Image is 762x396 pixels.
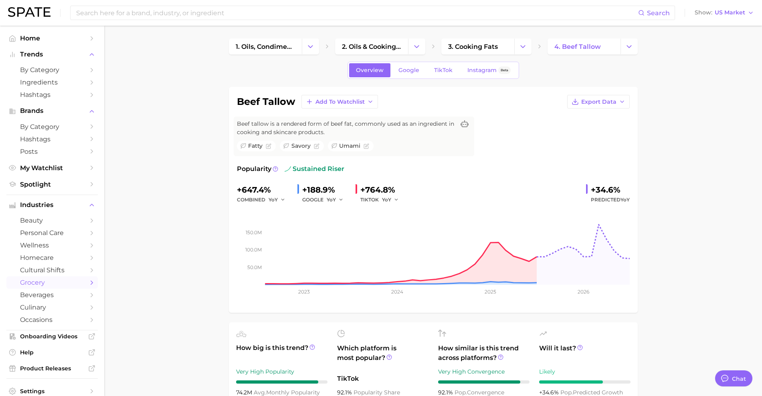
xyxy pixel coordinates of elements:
[20,148,84,155] span: Posts
[467,67,497,74] span: Instagram
[237,164,271,174] span: Popularity
[6,178,98,191] a: Spotlight
[285,166,291,172] img: sustained riser
[6,314,98,326] a: occasions
[269,196,278,203] span: YoY
[20,291,84,299] span: beverages
[20,217,84,224] span: beauty
[548,38,621,54] a: 4. beef tallow
[6,121,98,133] a: by Category
[448,43,498,50] span: 3. cooking fats
[20,135,84,143] span: Hashtags
[6,301,98,314] a: culinary
[581,98,616,105] span: Export Data
[434,67,453,74] span: TikTok
[693,8,756,18] button: ShowUS Market
[8,7,51,17] img: SPATE
[20,181,84,188] span: Spotlight
[248,142,263,150] span: fatty
[392,63,426,77] a: Google
[237,195,291,205] div: combined
[302,38,319,54] button: Change Category
[6,362,98,374] a: Product Releases
[20,279,84,286] span: grocery
[438,367,530,376] div: Very High Convergence
[455,389,504,396] span: convergence
[6,239,98,251] a: wellness
[20,201,84,209] span: Industries
[285,164,344,174] span: sustained riser
[20,51,84,58] span: Trends
[236,380,327,384] div: 9 / 10
[621,197,630,203] span: YoY
[20,266,84,274] span: cultural shifts
[327,195,344,205] button: YoY
[398,67,419,74] span: Google
[485,289,496,295] tspan: 2025
[236,43,295,50] span: 1. oils, condiments & sauces
[20,66,84,74] span: by Category
[539,367,631,376] div: Likely
[315,98,365,105] span: Add to Watchlist
[354,389,400,396] span: popularity share
[266,143,271,149] button: Flag as miscategorized or irrelevant
[302,195,349,205] div: GOOGLE
[6,145,98,158] a: Posts
[298,289,309,295] tspan: 2023
[6,105,98,117] button: Brands
[6,264,98,276] a: cultural shifts
[20,123,84,131] span: by Category
[364,143,369,149] button: Flag as miscategorized or irrelevant
[20,304,84,311] span: culinary
[229,38,302,54] a: 1. oils, condiments & sauces
[567,95,630,109] button: Export Data
[6,276,98,289] a: grocery
[455,389,467,396] abbr: popularity index
[236,343,327,363] span: How big is this trend?
[360,183,404,196] div: +764.8%
[6,346,98,358] a: Help
[6,330,98,342] a: Onboarding Videos
[382,195,399,205] button: YoY
[6,133,98,145] a: Hashtags
[20,78,84,86] span: Ingredients
[539,380,631,384] div: 7 / 10
[441,38,514,54] a: 3. cooking fats
[501,67,508,74] span: Beta
[6,162,98,174] a: My Watchlist
[301,95,378,109] button: Add to Watchlist
[20,164,84,172] span: My Watchlist
[6,251,98,264] a: homecare
[254,389,320,396] span: monthly popularity
[6,32,98,44] a: Home
[291,142,311,150] span: savory
[236,389,254,396] span: 74.2m
[237,120,455,137] span: Beef tallow is a rendered form of beef fat, commonly used as an ingredient in cooking and skincar...
[578,289,589,295] tspan: 2026
[20,91,84,98] span: Hashtags
[382,196,391,203] span: YoY
[6,289,98,301] a: beverages
[349,63,390,77] a: Overview
[337,389,354,396] span: 92.1%
[20,333,84,340] span: Onboarding Videos
[6,48,98,60] button: Trends
[591,195,630,205] span: Predicted
[20,107,84,115] span: Brands
[20,254,84,261] span: homecare
[6,64,98,76] a: by Category
[335,38,408,54] a: 2. oils & cooking fats
[695,10,712,15] span: Show
[427,63,459,77] a: TikTok
[254,389,266,396] abbr: average
[461,63,517,77] a: InstagramBeta
[20,229,84,237] span: personal care
[314,143,319,149] button: Flag as miscategorized or irrelevant
[438,380,530,384] div: 9 / 10
[438,389,455,396] span: 92.1%
[6,199,98,211] button: Industries
[6,76,98,88] a: Ingredients
[560,389,573,396] abbr: popularity index
[302,183,349,196] div: +188.9%
[269,195,286,205] button: YoY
